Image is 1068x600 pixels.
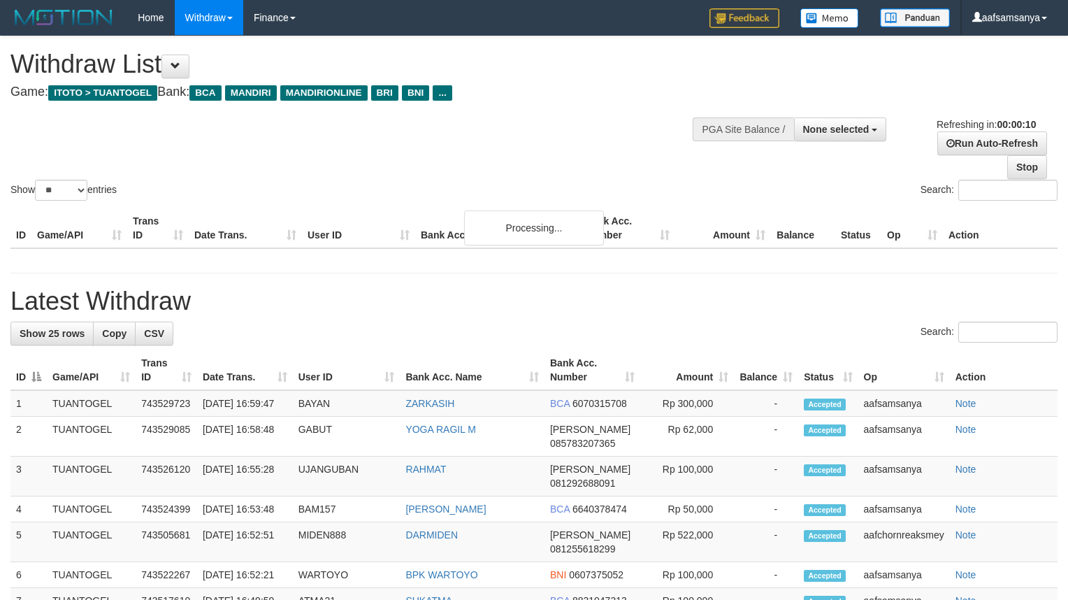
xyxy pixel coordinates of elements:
[102,328,127,339] span: Copy
[10,85,698,99] h4: Game: Bank:
[293,390,400,417] td: BAYAN
[734,350,798,390] th: Balance: activate to sort column ascending
[550,543,615,555] span: Copy 081255618299 to clipboard
[293,522,400,562] td: MIDEN888
[858,417,950,457] td: aafsamsanya
[835,208,881,248] th: Status
[640,497,735,522] td: Rp 50,000
[135,322,173,345] a: CSV
[880,8,950,27] img: panduan.png
[10,522,47,562] td: 5
[144,328,164,339] span: CSV
[293,417,400,457] td: GABUT
[544,350,640,390] th: Bank Acc. Number: activate to sort column ascending
[197,497,293,522] td: [DATE] 16:53:48
[550,503,570,515] span: BCA
[48,85,157,101] span: ITOTO > TUANTOGEL
[136,417,197,457] td: 743529085
[136,497,197,522] td: 743524399
[302,208,415,248] th: User ID
[464,210,604,245] div: Processing...
[136,522,197,562] td: 743505681
[293,562,400,588] td: WARTOYO
[803,124,869,135] span: None selected
[937,119,1036,130] span: Refreshing in:
[47,390,136,417] td: TUANTOGEL
[881,208,943,248] th: Op
[734,562,798,588] td: -
[640,350,735,390] th: Amount: activate to sort column ascending
[640,457,735,497] td: Rp 100,000
[734,417,798,457] td: -
[921,322,1058,343] label: Search:
[858,350,950,390] th: Op: activate to sort column ascending
[47,562,136,588] td: TUANTOGEL
[35,180,87,201] select: Showentries
[415,208,579,248] th: Bank Acc. Name
[293,350,400,390] th: User ID: activate to sort column ascending
[798,350,858,390] th: Status: activate to sort column ascending
[858,497,950,522] td: aafsamsanya
[734,522,798,562] td: -
[10,208,31,248] th: ID
[709,8,779,28] img: Feedback.jpg
[955,424,976,435] a: Note
[433,85,452,101] span: ...
[804,399,846,410] span: Accepted
[189,85,221,101] span: BCA
[405,529,458,541] a: DARMIDEN
[958,180,1058,201] input: Search:
[550,438,615,449] span: Copy 085783207365 to clipboard
[405,424,476,435] a: YOGA RAGIL M
[572,503,627,515] span: Copy 6640378474 to clipboard
[858,522,950,562] td: aafchornreaksmey
[955,503,976,515] a: Note
[937,131,1047,155] a: Run Auto-Refresh
[402,85,429,101] span: BNI
[550,398,570,409] span: BCA
[10,287,1058,315] h1: Latest Withdraw
[10,417,47,457] td: 2
[293,497,400,522] td: BAM157
[197,562,293,588] td: [DATE] 16:52:21
[550,464,630,475] span: [PERSON_NAME]
[958,322,1058,343] input: Search:
[197,522,293,562] td: [DATE] 16:52:51
[10,180,117,201] label: Show entries
[804,530,846,542] span: Accepted
[950,350,1058,390] th: Action
[550,529,630,541] span: [PERSON_NAME]
[10,322,94,345] a: Show 25 rows
[405,503,486,515] a: [PERSON_NAME]
[136,350,197,390] th: Trans ID: activate to sort column ascending
[47,497,136,522] td: TUANTOGEL
[20,328,85,339] span: Show 25 rows
[955,569,976,580] a: Note
[10,50,698,78] h1: Withdraw List
[943,208,1058,248] th: Action
[47,457,136,497] td: TUANTOGEL
[400,350,544,390] th: Bank Acc. Name: activate to sort column ascending
[10,457,47,497] td: 3
[771,208,835,248] th: Balance
[675,208,771,248] th: Amount
[858,457,950,497] td: aafsamsanya
[955,529,976,541] a: Note
[10,350,47,390] th: ID: activate to sort column descending
[693,117,793,141] div: PGA Site Balance /
[225,85,277,101] span: MANDIRI
[804,424,846,436] span: Accepted
[997,119,1036,130] strong: 00:00:10
[405,464,446,475] a: RAHMAT
[572,398,627,409] span: Copy 6070315708 to clipboard
[794,117,887,141] button: None selected
[47,522,136,562] td: TUANTOGEL
[640,390,735,417] td: Rp 300,000
[640,522,735,562] td: Rp 522,000
[734,390,798,417] td: -
[579,208,675,248] th: Bank Acc. Number
[10,497,47,522] td: 4
[800,8,859,28] img: Button%20Memo.svg
[136,457,197,497] td: 743526120
[280,85,368,101] span: MANDIRIONLINE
